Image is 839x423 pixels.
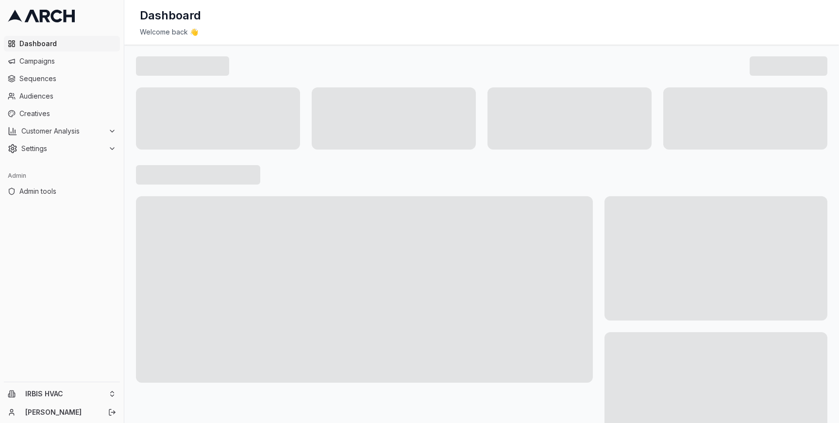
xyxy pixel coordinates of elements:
[25,407,98,417] a: [PERSON_NAME]
[25,389,104,398] span: IRBIS HVAC
[4,141,120,156] button: Settings
[19,109,116,118] span: Creatives
[4,53,120,69] a: Campaigns
[105,406,119,419] button: Log out
[21,126,104,136] span: Customer Analysis
[4,36,120,51] a: Dashboard
[21,144,104,153] span: Settings
[19,91,116,101] span: Audiences
[140,27,823,37] div: Welcome back 👋
[4,106,120,121] a: Creatives
[4,386,120,402] button: IRBIS HVAC
[19,56,116,66] span: Campaigns
[4,123,120,139] button: Customer Analysis
[4,168,120,184] div: Admin
[19,39,116,49] span: Dashboard
[4,184,120,199] a: Admin tools
[4,88,120,104] a: Audiences
[19,186,116,196] span: Admin tools
[19,74,116,84] span: Sequences
[140,8,201,23] h1: Dashboard
[4,71,120,86] a: Sequences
